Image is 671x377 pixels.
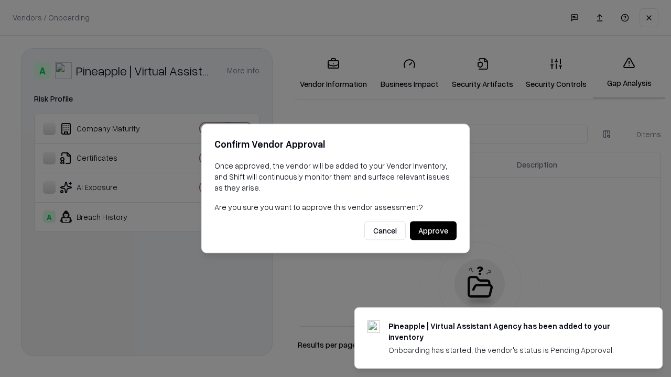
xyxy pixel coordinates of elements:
[214,160,457,193] p: Once approved, the vendor will be added to your Vendor Inventory, and Shift will continuously mon...
[367,320,380,333] img: trypineapple.com
[214,202,457,213] p: Are you sure you want to approve this vendor assessment?
[410,221,457,240] button: Approve
[388,345,637,356] div: Onboarding has started, the vendor's status is Pending Approval.
[364,221,406,240] button: Cancel
[214,137,457,152] h2: Confirm Vendor Approval
[388,320,637,342] div: Pineapple | Virtual Assistant Agency has been added to your inventory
